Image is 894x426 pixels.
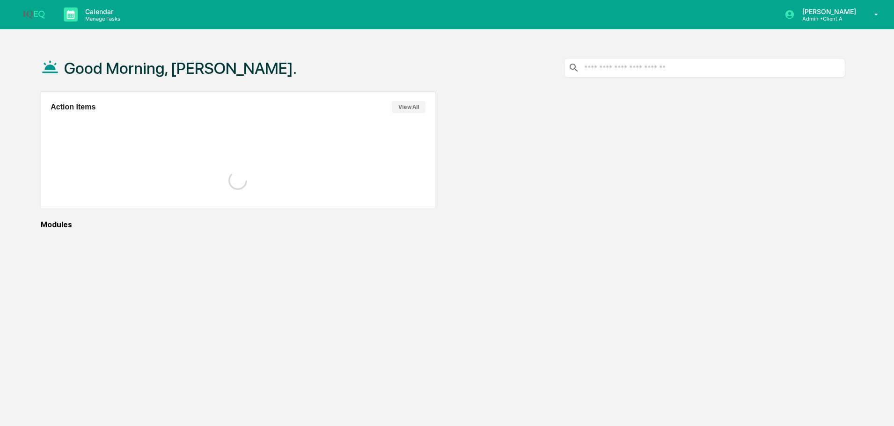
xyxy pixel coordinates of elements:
[64,59,297,78] h1: Good Morning, [PERSON_NAME].
[41,220,845,229] div: Modules
[795,15,861,22] p: Admin • Client A
[51,103,95,111] h2: Action Items
[392,101,425,113] button: View All
[78,15,125,22] p: Manage Tasks
[795,7,861,15] p: [PERSON_NAME]
[78,7,125,15] p: Calendar
[22,10,45,19] img: logo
